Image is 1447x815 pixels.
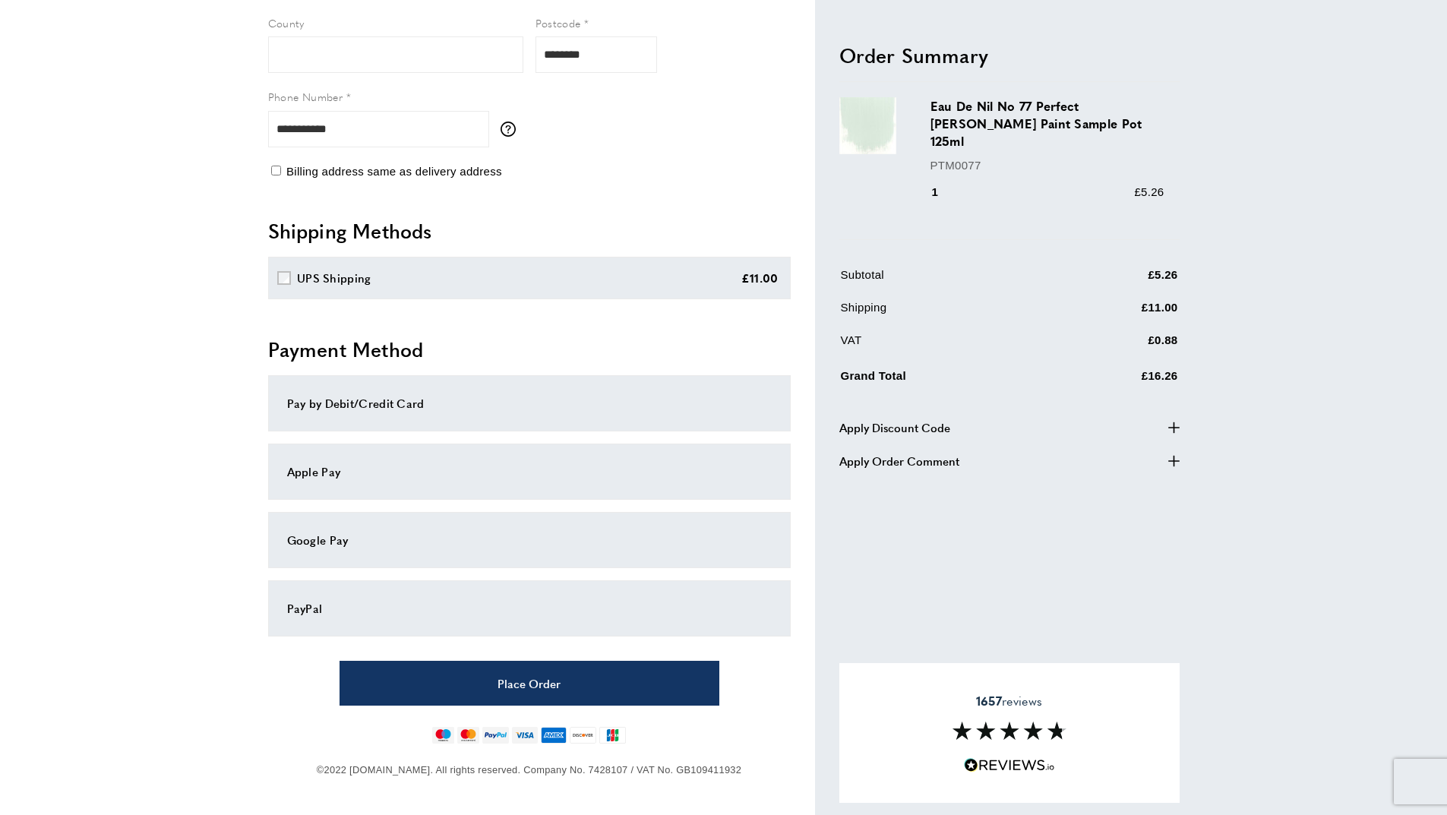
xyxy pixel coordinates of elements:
div: 1 [930,183,960,201]
span: County [268,15,305,30]
img: discover [570,727,596,744]
td: Shipping [841,299,1057,328]
td: VAT [841,331,1057,361]
div: PayPal [287,599,772,618]
h2: Payment Method [268,336,791,363]
img: mastercard [457,727,479,744]
span: Phone Number [268,89,343,104]
strong: 1657 [976,692,1002,709]
div: Google Pay [287,531,772,549]
div: Pay by Debit/Credit Card [287,394,772,412]
img: Reviews.io 5 stars [964,758,1055,772]
td: Grand Total [841,364,1057,396]
span: Apply Order Comment [839,451,959,469]
div: £11.00 [741,269,779,287]
span: Postcode [536,15,581,30]
span: ©2022 [DOMAIN_NAME]. All rights reserved. Company No. 7428107 / VAT No. GB109411932 [317,764,741,776]
input: Billing address same as delivery address [271,166,281,175]
td: £0.88 [1058,331,1177,361]
div: Apple Pay [287,463,772,481]
img: Reviews section [953,722,1066,740]
h2: Shipping Methods [268,217,791,245]
img: maestro [432,727,454,744]
div: UPS Shipping [297,269,371,287]
img: Eau De Nil No 77 Perfect Matt Emulsion Paint Sample Pot 125ml [839,97,896,154]
td: Subtotal [841,266,1057,295]
img: jcb [599,727,626,744]
td: £11.00 [1058,299,1177,328]
span: reviews [976,693,1042,709]
td: £5.26 [1058,266,1177,295]
button: More information [501,122,523,137]
img: paypal [482,727,509,744]
img: visa [512,727,537,744]
span: Apply Discount Code [839,418,950,436]
span: £5.26 [1134,185,1164,198]
button: Place Order [340,661,719,706]
h3: Eau De Nil No 77 Perfect [PERSON_NAME] Paint Sample Pot 125ml [930,97,1164,150]
span: Billing address same as delivery address [286,165,502,178]
h2: Order Summary [839,41,1180,68]
img: american-express [541,727,567,744]
p: PTM0077 [930,156,1164,174]
td: £16.26 [1058,364,1177,396]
